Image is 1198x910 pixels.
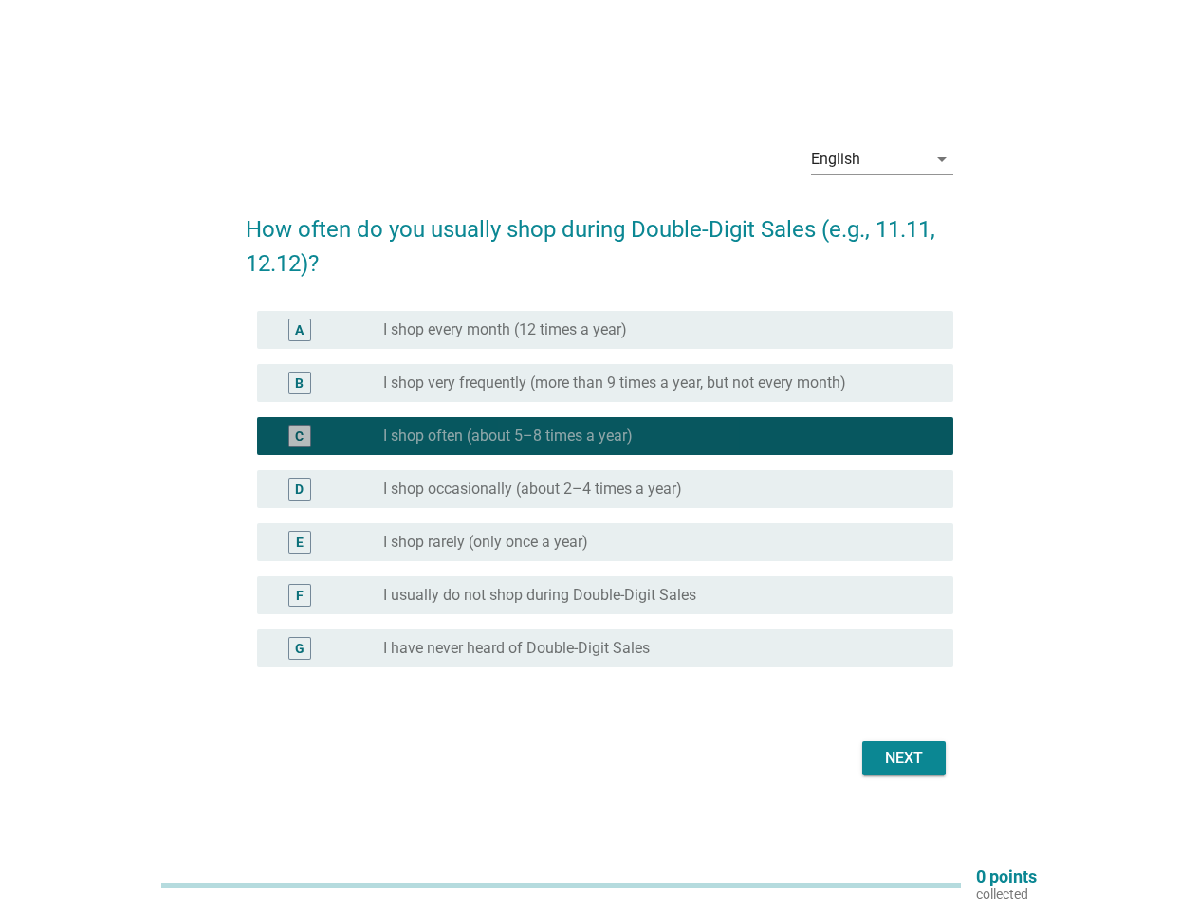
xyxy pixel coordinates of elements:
[295,427,304,446] div: C
[976,868,1037,885] p: 0 points
[295,639,304,659] div: G
[383,427,633,446] label: I shop often (about 5–8 times a year)
[383,639,650,658] label: I have never heard of Double-Digit Sales
[296,533,304,553] div: E
[295,373,304,393] div: B
[295,320,304,340] div: A
[295,480,304,500] div: D
[383,586,696,605] label: I usually do not shop during Double-Digit Sales
[976,885,1037,902] p: collected
[383,320,627,339] label: I shop every month (12 times a year)
[383,533,588,552] label: I shop rarely (only once a year)
[296,586,304,606] div: F
[862,741,946,775] button: Next
[931,148,953,171] i: arrow_drop_down
[246,193,953,281] h2: How often do you usually shop during Double-Digit Sales (e.g., 11.11, 12.12)?
[877,747,931,770] div: Next
[811,151,860,168] div: English
[383,480,682,499] label: I shop occasionally (about 2–4 times a year)
[383,373,846,392] label: I shop very frequently (more than 9 times a year, but not every month)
